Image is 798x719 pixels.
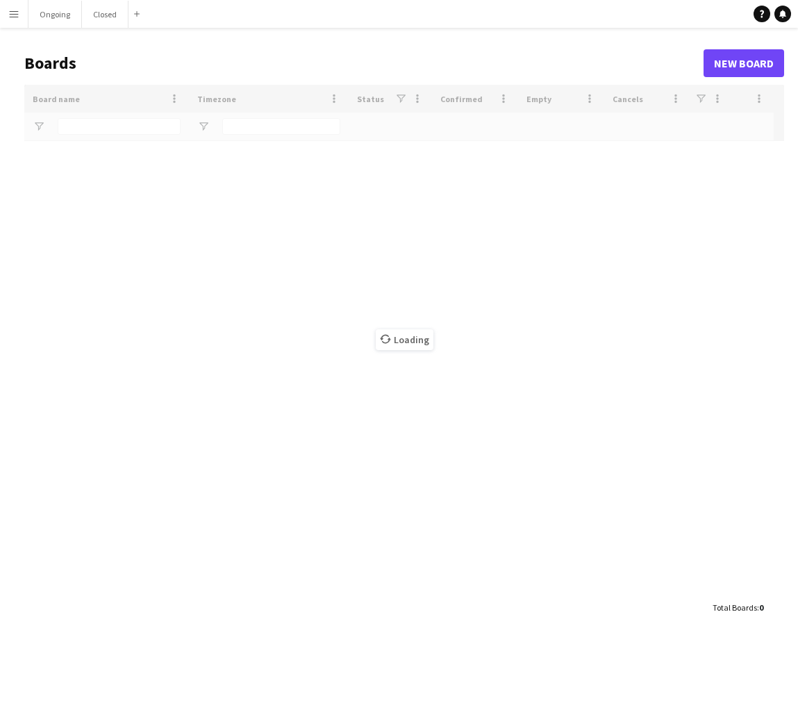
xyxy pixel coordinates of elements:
[24,53,704,74] h1: Boards
[28,1,82,28] button: Ongoing
[713,594,763,621] div: :
[704,49,784,77] a: New Board
[713,602,757,613] span: Total Boards
[82,1,128,28] button: Closed
[376,329,433,350] span: Loading
[759,602,763,613] span: 0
